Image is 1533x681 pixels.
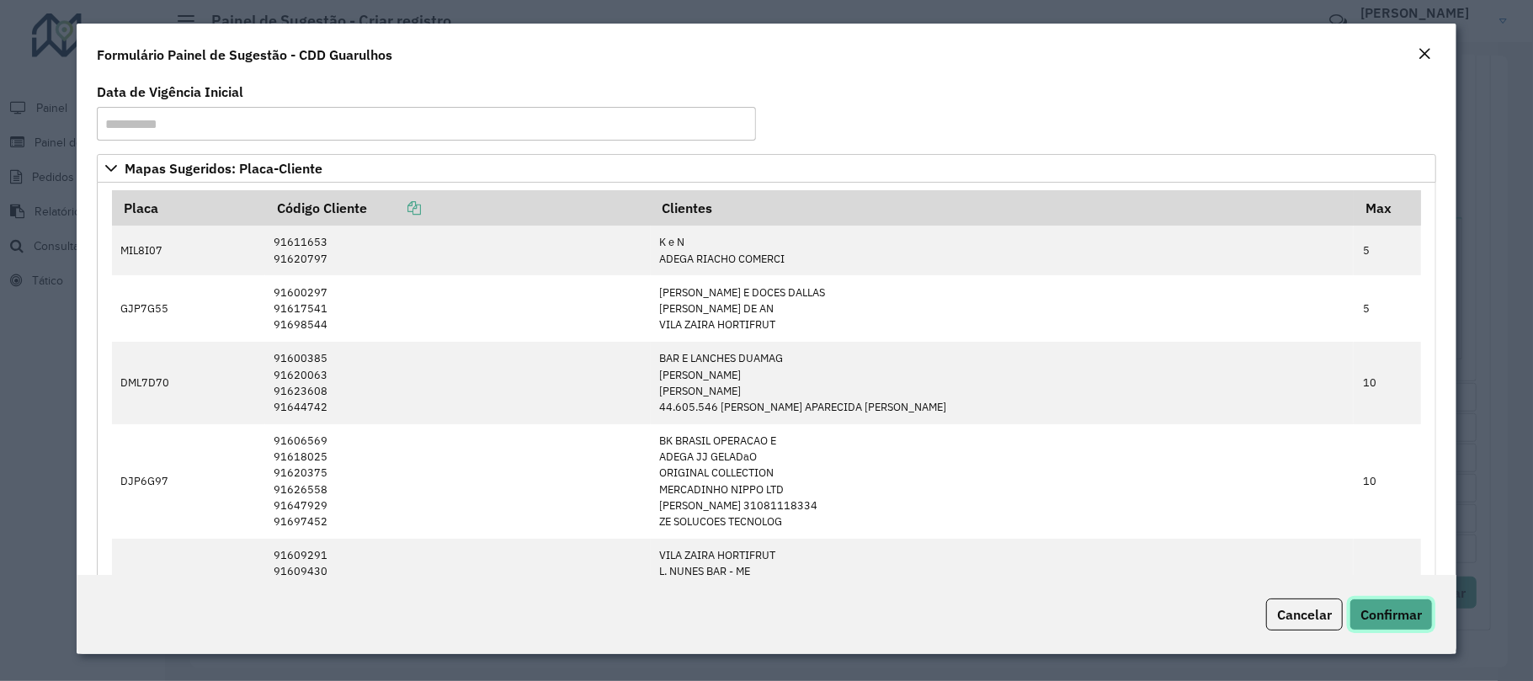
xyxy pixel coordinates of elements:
[265,342,651,424] td: 91600385 91620063 91623608 91644742
[651,275,1355,342] td: [PERSON_NAME] E DOCES DALLAS [PERSON_NAME] DE AN VILA ZAIRA HORTIFRUT
[1360,606,1422,623] span: Confirmar
[651,424,1355,539] td: BK BRASIL OPERACAO E ADEGA JJ GELADaO ORIGINAL COLLECTION MERCADINHO NIPPO LTD [PERSON_NAME] 3108...
[265,539,651,637] td: 91609291 91609430 91618183 91618404 91633287
[265,275,651,342] td: 91600297 91617541 91698544
[1354,190,1421,226] th: Max
[112,275,265,342] td: GJP7G55
[367,200,421,216] a: Copiar
[1354,275,1421,342] td: 5
[651,226,1355,275] td: K e N ADEGA RIACHO COMERCI
[651,342,1355,424] td: BAR E LANCHES DUAMAG [PERSON_NAME] [PERSON_NAME] 44.605.546 [PERSON_NAME] APARECIDA [PERSON_NAME]
[1266,599,1343,630] button: Cancelar
[1354,226,1421,275] td: 5
[97,45,392,65] h4: Formulário Painel de Sugestão - CDD Guarulhos
[265,424,651,539] td: 91606569 91618025 91620375 91626558 91647929 91697452
[97,82,243,102] label: Data de Vigência Inicial
[1354,539,1421,637] td: 5
[97,154,1436,183] a: Mapas Sugeridos: Placa-Cliente
[1413,44,1436,66] button: Close
[1354,342,1421,424] td: 10
[265,226,651,275] td: 91611653 91620797
[1418,47,1431,61] em: Fechar
[112,190,265,226] th: Placa
[1349,599,1433,630] button: Confirmar
[112,226,265,275] td: MIL8I07
[651,190,1355,226] th: Clientes
[112,424,265,539] td: DJP6G97
[1354,424,1421,539] td: 10
[112,539,265,637] td: DDX6221
[651,539,1355,637] td: VILA ZAIRA HORTIFRUT L. NUNES BAR - ME [PERSON_NAME] [PERSON_NAME] SUPERMERCADO SUBLIME
[125,162,322,175] span: Mapas Sugeridos: Placa-Cliente
[112,342,265,424] td: DML7D70
[1277,606,1332,623] span: Cancelar
[265,190,651,226] th: Código Cliente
